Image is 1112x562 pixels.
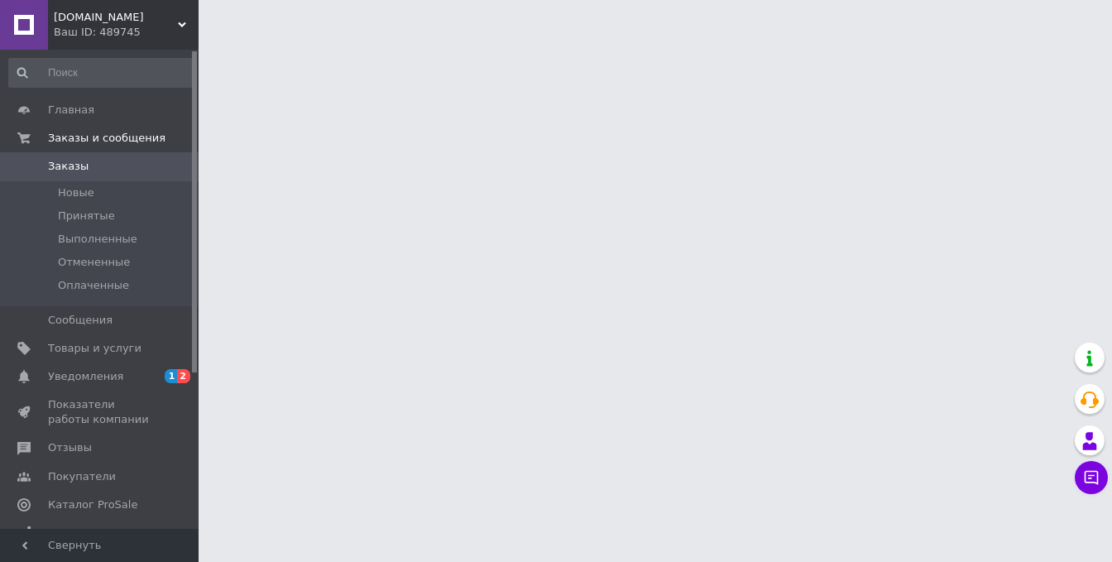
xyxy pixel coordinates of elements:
input: Поиск [8,58,195,88]
span: Отмененные [58,255,130,270]
span: Товары и услуги [48,341,141,356]
span: Отзывы [48,440,92,455]
span: Выполненные [58,232,137,247]
span: Показатели работы компании [48,397,153,427]
span: 2 [177,369,190,383]
span: Каталог ProSale [48,497,137,512]
span: TEENS.UA [54,10,178,25]
div: Ваш ID: 489745 [54,25,199,40]
button: Чат с покупателем [1075,461,1108,494]
span: Главная [48,103,94,118]
span: Принятые [58,209,115,223]
span: Сообщения [48,313,113,328]
span: Оплаченные [58,278,129,293]
span: Аналитика [48,526,109,540]
span: Заказы и сообщения [48,131,165,146]
span: Покупатели [48,469,116,484]
span: 1 [165,369,178,383]
span: Уведомления [48,369,123,384]
span: Заказы [48,159,89,174]
span: Новые [58,185,94,200]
